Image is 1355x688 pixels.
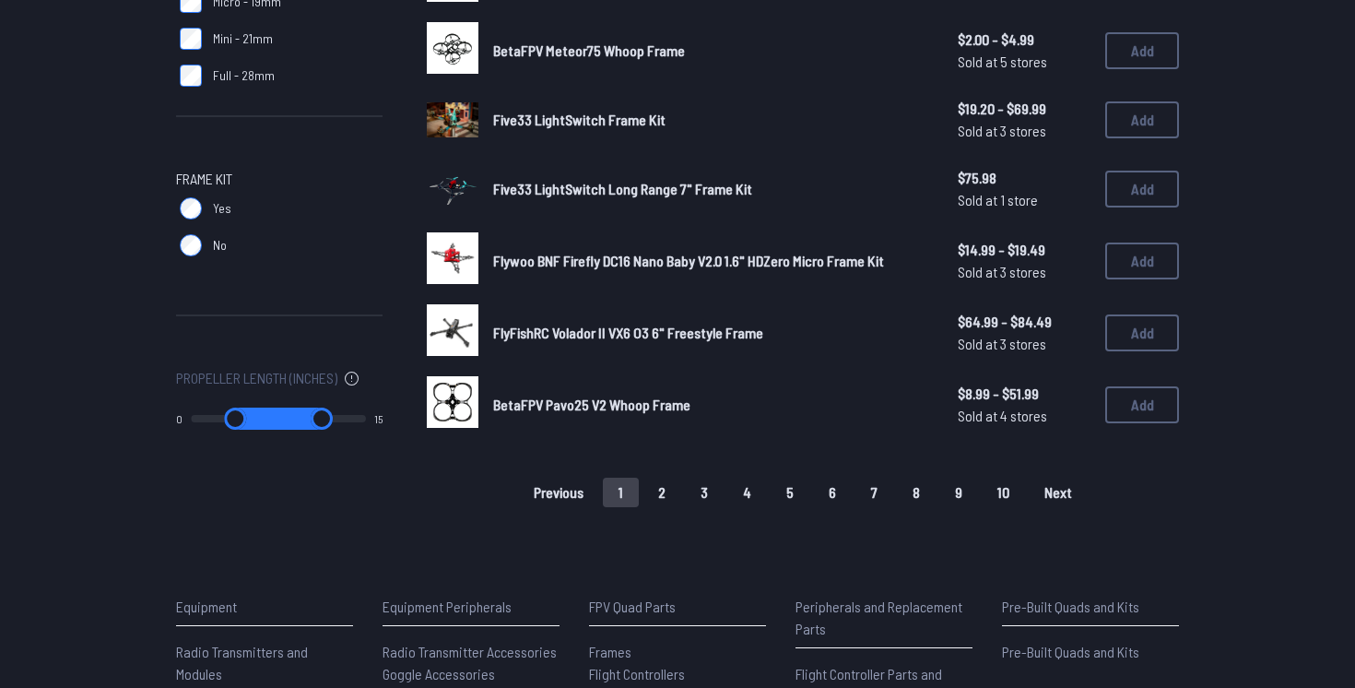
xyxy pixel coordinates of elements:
p: FPV Quad Parts [589,596,766,618]
a: Flywoo BNF Firefly DC16 Nano Baby V2.0 1.6" HDZero Micro Frame Kit [493,250,928,272]
span: Frame Kit [176,168,232,190]
button: 2 [642,478,681,507]
span: Sold at 1 store [958,189,1090,211]
input: Yes [180,197,202,219]
input: No [180,234,202,256]
span: Propeller Length (Inches) [176,367,337,389]
span: Five33 LightSwitch Frame Kit [493,111,666,128]
span: $19.20 - $69.99 [958,98,1090,120]
img: image [427,102,478,136]
span: Pre-Built Quads and Kits [1002,643,1139,660]
span: Mini - 21mm [213,30,273,48]
button: Add [1105,32,1179,69]
a: image [427,376,478,433]
span: Sold at 5 stores [958,51,1090,73]
img: image [427,232,478,284]
a: BetaFPV Pavo25 V2 Whoop Frame [493,394,928,416]
p: Pre-Built Quads and Kits [1002,596,1179,618]
button: Add [1105,101,1179,138]
button: Add [1105,314,1179,351]
a: image [427,160,478,218]
p: Equipment Peripherals [383,596,560,618]
span: Full - 28mm [213,66,275,85]
span: Five33 LightSwitch Long Range 7" Frame Kit [493,180,752,197]
img: image [427,376,478,428]
button: 3 [685,478,724,507]
span: $2.00 - $4.99 [958,29,1090,51]
a: image [427,232,478,290]
input: Full - 28mm [180,65,202,87]
output: 15 [374,411,383,426]
span: $64.99 - $84.49 [958,311,1090,333]
button: Add [1105,171,1179,208]
output: 0 [176,411,183,426]
button: 4 [727,478,767,507]
span: Yes [213,199,231,218]
span: Radio Transmitters and Modules [176,643,308,682]
button: 6 [813,478,852,507]
a: Radio Transmitter Accessories [383,641,560,663]
span: Flight Controllers [589,665,685,682]
span: Sold at 3 stores [958,333,1090,355]
span: No [213,236,227,255]
span: Sold at 3 stores [958,120,1090,142]
button: Add [1105,386,1179,423]
a: image [427,22,478,79]
p: Peripherals and Replacement Parts [795,596,972,640]
a: image [427,304,478,362]
input: Mini - 21mm [180,28,202,50]
a: Five33 LightSwitch Long Range 7" Frame Kit [493,178,928,200]
button: Next [1029,478,1088,507]
span: $75.98 [958,167,1090,189]
img: image [427,304,478,356]
p: Equipment [176,596,353,618]
span: Next [1044,485,1072,500]
span: Radio Transmitter Accessories [383,643,557,660]
span: Flywoo BNF Firefly DC16 Nano Baby V2.0 1.6" HDZero Micro Frame Kit [493,252,884,269]
span: $8.99 - $51.99 [958,383,1090,405]
button: 9 [939,478,978,507]
button: 8 [897,478,936,507]
a: Goggle Accessories [383,663,560,685]
span: Sold at 3 stores [958,261,1090,283]
a: BetaFPV Meteor75 Whoop Frame [493,40,928,62]
span: BetaFPV Pavo25 V2 Whoop Frame [493,396,690,413]
button: 5 [771,478,809,507]
a: Pre-Built Quads and Kits [1002,641,1179,663]
a: image [427,94,478,146]
span: Sold at 4 stores [958,405,1090,427]
span: Goggle Accessories [383,665,495,682]
a: FlyFishRC Volador II VX6 O3 6" Freestyle Frame [493,322,928,344]
a: Frames [589,641,766,663]
a: Radio Transmitters and Modules [176,641,353,685]
span: Frames [589,643,631,660]
button: 1 [603,478,639,507]
span: BetaFPV Meteor75 Whoop Frame [493,42,685,59]
button: 10 [982,478,1025,507]
img: image [427,152,478,221]
a: Flight Controllers [589,663,766,685]
span: FlyFishRC Volador II VX6 O3 6" Freestyle Frame [493,324,763,341]
span: $14.99 - $19.49 [958,239,1090,261]
img: image [427,22,478,74]
a: Five33 LightSwitch Frame Kit [493,109,928,131]
button: Add [1105,243,1179,279]
button: 7 [855,478,893,507]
